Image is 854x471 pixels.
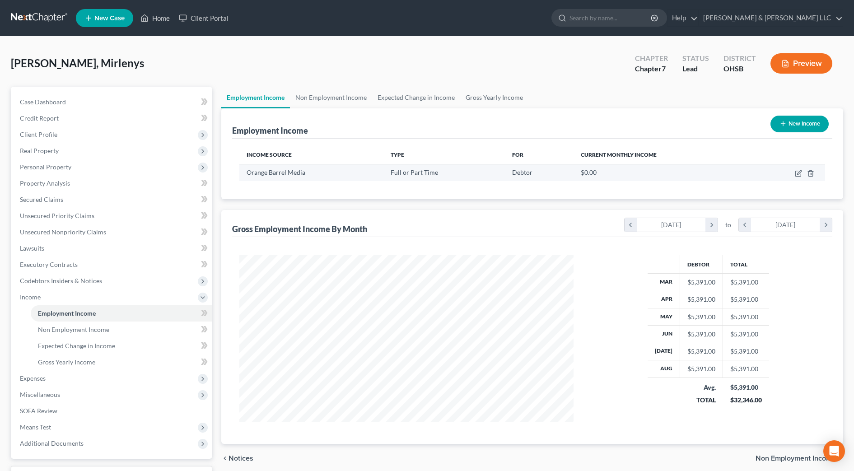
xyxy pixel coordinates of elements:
[20,407,57,415] span: SOFA Review
[20,179,70,187] span: Property Analysis
[667,10,698,26] a: Help
[770,116,829,132] button: New Income
[31,354,212,370] a: Gross Yearly Income
[13,94,212,110] a: Case Dashboard
[648,326,680,343] th: Jun
[687,347,715,356] div: $5,391.00
[20,163,71,171] span: Personal Property
[247,168,305,176] span: Orange Barrel Media
[723,326,769,343] td: $5,391.00
[648,274,680,291] th: Mar
[581,168,597,176] span: $0.00
[687,278,715,287] div: $5,391.00
[20,293,41,301] span: Income
[94,15,125,22] span: New Case
[662,64,666,73] span: 7
[221,455,229,462] i: chevron_left
[648,308,680,325] th: May
[20,244,44,252] span: Lawsuits
[13,208,212,224] a: Unsecured Priority Claims
[20,114,59,122] span: Credit Report
[460,87,528,108] a: Gross Yearly Income
[20,131,57,138] span: Client Profile
[31,322,212,338] a: Non Employment Income
[739,218,751,232] i: chevron_left
[13,224,212,240] a: Unsecured Nonpriority Claims
[38,358,95,366] span: Gross Yearly Income
[512,168,532,176] span: Debtor
[770,53,832,74] button: Preview
[11,56,144,70] span: [PERSON_NAME], Mirlenys
[13,110,212,126] a: Credit Report
[581,151,657,158] span: Current Monthly Income
[687,295,715,304] div: $5,391.00
[648,360,680,378] th: Aug
[174,10,233,26] a: Client Portal
[13,175,212,191] a: Property Analysis
[723,274,769,291] td: $5,391.00
[699,10,843,26] a: [PERSON_NAME] & [PERSON_NAME] LLC
[648,291,680,308] th: Apr
[705,218,718,232] i: chevron_right
[20,374,46,382] span: Expenses
[725,220,731,229] span: to
[723,360,769,378] td: $5,391.00
[38,309,96,317] span: Employment Income
[687,396,716,405] div: TOTAL
[221,87,290,108] a: Employment Income
[13,191,212,208] a: Secured Claims
[723,53,756,64] div: District
[756,455,836,462] span: Non Employment Income
[625,218,637,232] i: chevron_left
[687,383,716,392] div: Avg.
[20,147,59,154] span: Real Property
[391,151,404,158] span: Type
[20,423,51,431] span: Means Test
[221,455,253,462] button: chevron_left Notices
[751,218,820,232] div: [DATE]
[682,53,709,64] div: Status
[20,277,102,284] span: Codebtors Insiders & Notices
[569,9,652,26] input: Search by name...
[13,240,212,256] a: Lawsuits
[823,440,845,462] div: Open Intercom Messenger
[232,125,308,136] div: Employment Income
[20,228,106,236] span: Unsecured Nonpriority Claims
[136,10,174,26] a: Home
[756,455,843,462] button: Non Employment Income chevron_right
[229,455,253,462] span: Notices
[637,218,706,232] div: [DATE]
[20,439,84,447] span: Additional Documents
[247,151,292,158] span: Income Source
[20,391,60,398] span: Miscellaneous
[13,256,212,273] a: Executory Contracts
[723,308,769,325] td: $5,391.00
[687,330,715,339] div: $5,391.00
[687,312,715,322] div: $5,391.00
[31,305,212,322] a: Employment Income
[290,87,372,108] a: Non Employment Income
[31,338,212,354] a: Expected Change in Income
[687,364,715,373] div: $5,391.00
[20,212,94,219] span: Unsecured Priority Claims
[680,255,723,273] th: Debtor
[391,168,438,176] span: Full or Part Time
[723,291,769,308] td: $5,391.00
[372,87,460,108] a: Expected Change in Income
[820,218,832,232] i: chevron_right
[730,396,762,405] div: $32,346.00
[648,343,680,360] th: [DATE]
[723,64,756,74] div: OHSB
[20,196,63,203] span: Secured Claims
[20,261,78,268] span: Executory Contracts
[38,326,109,333] span: Non Employment Income
[232,224,367,234] div: Gross Employment Income By Month
[635,53,668,64] div: Chapter
[723,343,769,360] td: $5,391.00
[730,383,762,392] div: $5,391.00
[723,255,769,273] th: Total
[20,98,66,106] span: Case Dashboard
[38,342,115,350] span: Expected Change in Income
[635,64,668,74] div: Chapter
[682,64,709,74] div: Lead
